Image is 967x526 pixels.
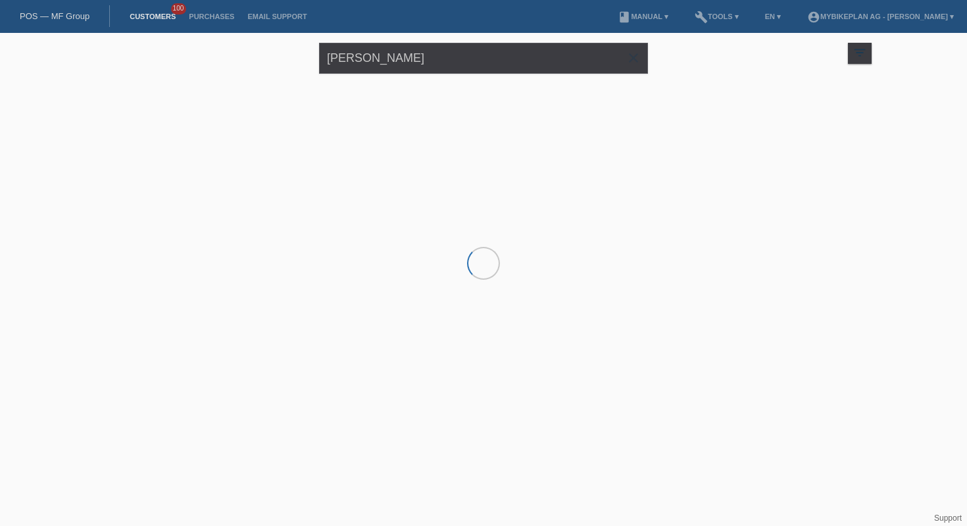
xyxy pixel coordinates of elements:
a: account_circleMybikeplan AG - [PERSON_NAME] ▾ [801,13,960,20]
i: account_circle [807,11,820,24]
a: Purchases [182,13,241,20]
a: EN ▾ [758,13,787,20]
a: bookManual ▾ [611,13,675,20]
a: POS — MF Group [20,11,89,21]
i: filter_list [853,45,867,60]
a: Support [934,513,962,523]
span: 100 [171,3,187,14]
input: Search... [319,43,648,74]
i: build [695,11,708,24]
i: close [626,50,641,66]
a: Email Support [241,13,313,20]
a: Customers [123,13,182,20]
a: buildTools ▾ [688,13,745,20]
i: book [618,11,631,24]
